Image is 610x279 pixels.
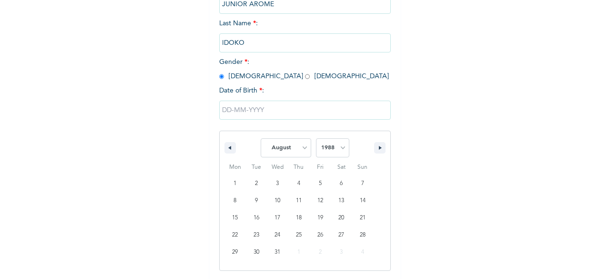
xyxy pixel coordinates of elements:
button: 15 [224,209,246,227]
span: 10 [274,192,280,209]
button: 21 [352,209,373,227]
span: 9 [255,192,258,209]
span: 30 [254,244,259,261]
span: Sat [331,160,352,175]
button: 29 [224,244,246,261]
span: 24 [274,227,280,244]
button: 3 [267,175,288,192]
span: Last Name : [219,20,391,46]
button: 13 [331,192,352,209]
button: 23 [246,227,267,244]
span: Sun [352,160,373,175]
button: 31 [267,244,288,261]
button: 2 [246,175,267,192]
span: 1 [234,175,236,192]
span: 13 [338,192,344,209]
button: 7 [352,175,373,192]
button: 12 [309,192,331,209]
input: Enter your last name [219,33,391,52]
button: 27 [331,227,352,244]
button: 5 [309,175,331,192]
button: 6 [331,175,352,192]
span: 20 [338,209,344,227]
span: 15 [232,209,238,227]
span: 12 [317,192,323,209]
button: 1 [224,175,246,192]
span: 22 [232,227,238,244]
span: Tue [246,160,267,175]
span: Gender : [DEMOGRAPHIC_DATA] [DEMOGRAPHIC_DATA] [219,59,389,80]
span: 6 [340,175,343,192]
span: 5 [319,175,322,192]
span: 11 [296,192,302,209]
button: 17 [267,209,288,227]
span: Thu [288,160,310,175]
button: 28 [352,227,373,244]
button: 11 [288,192,310,209]
span: 21 [360,209,366,227]
button: 26 [309,227,331,244]
button: 14 [352,192,373,209]
span: 28 [360,227,366,244]
span: 19 [317,209,323,227]
span: 31 [274,244,280,261]
span: 29 [232,244,238,261]
span: Wed [267,160,288,175]
span: Mon [224,160,246,175]
button: 8 [224,192,246,209]
button: 25 [288,227,310,244]
button: 10 [267,192,288,209]
span: 23 [254,227,259,244]
button: 20 [331,209,352,227]
span: 25 [296,227,302,244]
button: 22 [224,227,246,244]
span: 16 [254,209,259,227]
span: 7 [361,175,364,192]
button: 30 [246,244,267,261]
span: 17 [274,209,280,227]
span: 3 [276,175,279,192]
button: 19 [309,209,331,227]
button: 24 [267,227,288,244]
button: 9 [246,192,267,209]
button: 16 [246,209,267,227]
input: DD-MM-YYYY [219,101,391,120]
span: 8 [234,192,236,209]
span: 14 [360,192,366,209]
span: 2 [255,175,258,192]
span: Fri [309,160,331,175]
span: 4 [297,175,300,192]
button: 4 [288,175,310,192]
button: 18 [288,209,310,227]
span: 27 [338,227,344,244]
span: 26 [317,227,323,244]
span: 18 [296,209,302,227]
span: Date of Birth : [219,86,264,96]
